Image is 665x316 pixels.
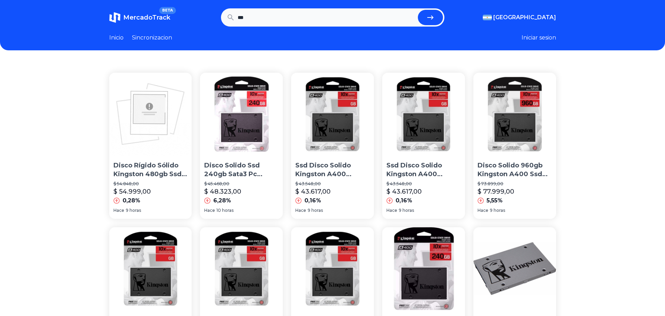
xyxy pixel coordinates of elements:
[159,7,176,14] span: BETA
[487,196,503,205] p: 5,55%
[200,73,283,219] a: Disco Solido Ssd 240gb Sata3 Pc Notebook MacDisco Solido Ssd 240gb Sata3 Pc Notebook Mac$ 45.468,...
[204,187,241,196] p: $ 48.323,00
[113,161,188,179] p: Disco Rígido Sólido Kingston 480gb Ssd Now A400 Sata3 2.5
[291,73,374,156] img: Ssd Disco Solido Kingston A400 240gb Sata 3 Simil Uv400
[382,73,465,156] img: Ssd Disco Solido Kingston A400 240gb Pc Gamer Sata 3
[204,161,279,179] p: Disco Solido Ssd 240gb Sata3 Pc Notebook Mac
[109,227,192,310] img: Ssd Disco Solido Kingston A400 240gb Sata 3 Simil Uv400
[126,208,141,213] span: 9 horas
[295,187,331,196] p: $ 43.617,00
[295,208,306,213] span: Hace
[213,196,231,205] p: 6,28%
[386,181,461,187] p: $ 43.548,00
[386,187,422,196] p: $ 43.617,00
[304,196,321,205] p: 0,16%
[473,227,556,310] img: Disco Solido Ssd Kingston A400 120 Gb 550mbs Sata 3 Pc Note
[483,13,556,22] button: [GEOGRAPHIC_DATA]
[291,73,374,219] a: Ssd Disco Solido Kingston A400 240gb Sata 3 Simil Uv400Ssd Disco Solido Kingston A400 240gb Sata ...
[291,227,374,310] img: Ssd Disco Solido Kingston A400 240gb Sata 3 Simil Uv400
[109,12,120,23] img: MercadoTrack
[109,12,170,23] a: MercadoTrackBETA
[200,73,283,156] img: Disco Solido Ssd 240gb Sata3 Pc Notebook Mac
[113,208,124,213] span: Hace
[200,227,283,310] img: Ssd Disco Solido Kingston A400 240gb Sata 3 Simil Uv400
[109,73,192,219] a: Disco Rígido Sólido Kingston 480gb Ssd Now A400 Sata3 2.5Disco Rígido Sólido Kingston 480gb Ssd N...
[109,34,124,42] a: Inicio
[473,73,556,219] a: Disco Solido 960gb Kingston A400 Ssd 500mbps 2.5Disco Solido 960gb Kingston A400 Ssd 500mbps 2.5$...
[113,181,188,187] p: $ 54.848,00
[123,196,140,205] p: 0,28%
[386,161,461,179] p: Ssd Disco Solido Kingston A400 240gb Pc Gamer Sata 3
[399,208,414,213] span: 9 horas
[123,14,170,21] span: MercadoTrack
[478,181,552,187] p: $ 73.899,00
[490,208,505,213] span: 9 horas
[382,227,465,310] img: Disco Solido Ssd Kingston A400 240gb Sata3 500mb/s
[478,208,488,213] span: Hace
[493,13,556,22] span: [GEOGRAPHIC_DATA]
[132,34,172,42] a: Sincronizacion
[295,181,370,187] p: $ 43.548,00
[478,161,552,179] p: Disco Solido 960gb Kingston A400 Ssd 500mbps 2.5
[295,161,370,179] p: Ssd Disco Solido Kingston A400 240gb Sata 3 Simil Uv400
[204,208,215,213] span: Hace
[483,15,492,20] img: Argentina
[113,187,151,196] p: $ 54.999,00
[216,208,234,213] span: 10 horas
[478,187,514,196] p: $ 77.999,00
[308,208,323,213] span: 9 horas
[522,34,556,42] button: Iniciar sesion
[204,181,279,187] p: $ 45.468,00
[473,73,556,156] img: Disco Solido 960gb Kingston A400 Ssd 500mbps 2.5
[109,73,192,156] img: Disco Rígido Sólido Kingston 480gb Ssd Now A400 Sata3 2.5
[386,208,397,213] span: Hace
[382,73,465,219] a: Ssd Disco Solido Kingston A400 240gb Pc Gamer Sata 3Ssd Disco Solido Kingston A400 240gb Pc Gamer...
[396,196,412,205] p: 0,16%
